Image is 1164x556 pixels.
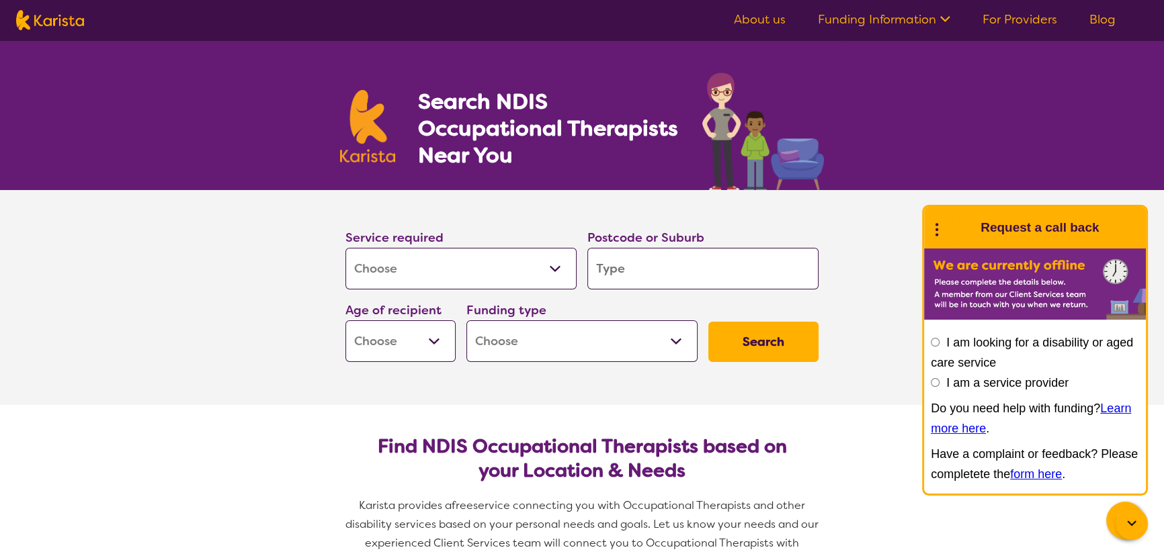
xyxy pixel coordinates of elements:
[946,214,972,241] img: Karista
[340,90,395,163] img: Karista logo
[1010,467,1062,481] a: form here
[345,302,442,318] label: Age of recipient
[818,11,950,28] a: Funding Information
[452,498,473,512] span: free
[587,230,704,246] label: Postcode or Suburb
[734,11,786,28] a: About us
[983,11,1057,28] a: For Providers
[345,230,444,246] label: Service required
[708,322,819,362] button: Search
[931,336,1133,369] label: I am looking for a disability or aged care service
[981,218,1099,238] h1: Request a call back
[418,88,679,169] h1: Search NDIS Occupational Therapists Near You
[466,302,546,318] label: Funding type
[931,444,1139,484] p: Have a complaint or feedback? Please completete the .
[924,248,1146,320] img: Karista offline chat form to request call back
[931,398,1139,438] p: Do you need help with funding? .
[702,73,824,190] img: occupational-therapy
[1089,11,1116,28] a: Blog
[16,10,84,30] img: Karista logo
[587,248,819,289] input: Type
[356,434,808,483] h2: Find NDIS Occupational Therapists based on your Location & Needs
[1106,502,1144,539] button: Channel Menu
[946,376,1069,389] label: I am a service provider
[359,498,452,512] span: Karista provides a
